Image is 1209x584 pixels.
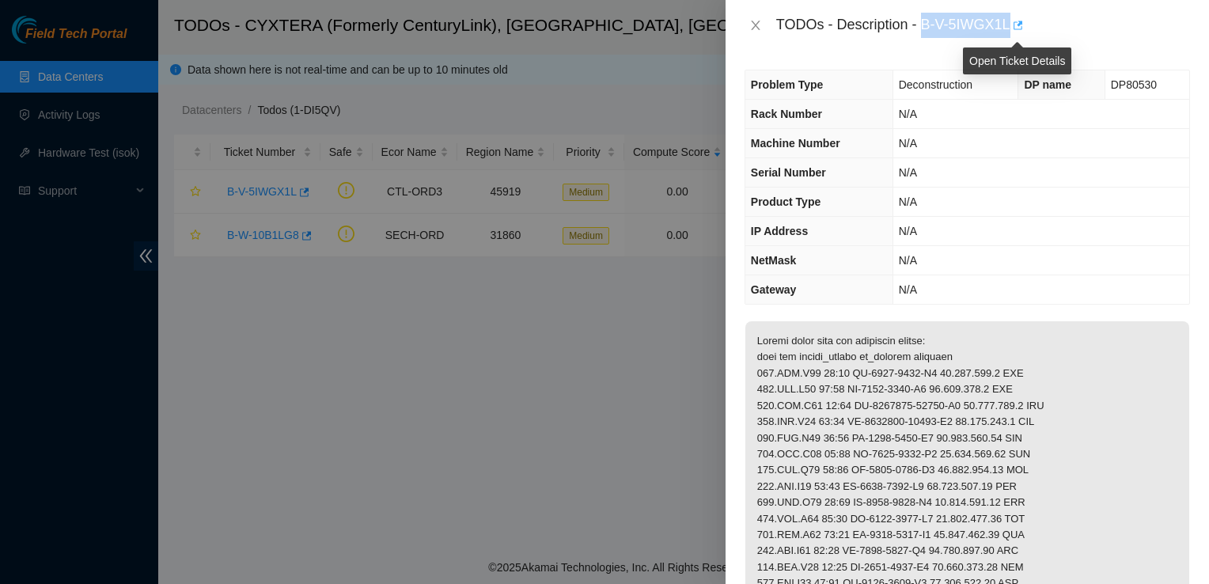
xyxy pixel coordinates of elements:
[745,18,767,33] button: Close
[899,137,917,150] span: N/A
[963,47,1071,74] div: Open Ticket Details
[1024,78,1071,91] span: DP name
[749,19,762,32] span: close
[1111,78,1157,91] span: DP80530
[751,108,822,120] span: Rack Number
[899,283,917,296] span: N/A
[899,225,917,237] span: N/A
[751,225,808,237] span: IP Address
[899,195,917,208] span: N/A
[899,254,917,267] span: N/A
[899,166,917,179] span: N/A
[751,283,797,296] span: Gateway
[776,13,1190,38] div: TODOs - Description - B-V-5IWGX1L
[751,195,821,208] span: Product Type
[751,78,824,91] span: Problem Type
[751,254,797,267] span: NetMask
[899,78,972,91] span: Deconstruction
[899,108,917,120] span: N/A
[751,137,840,150] span: Machine Number
[751,166,826,179] span: Serial Number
